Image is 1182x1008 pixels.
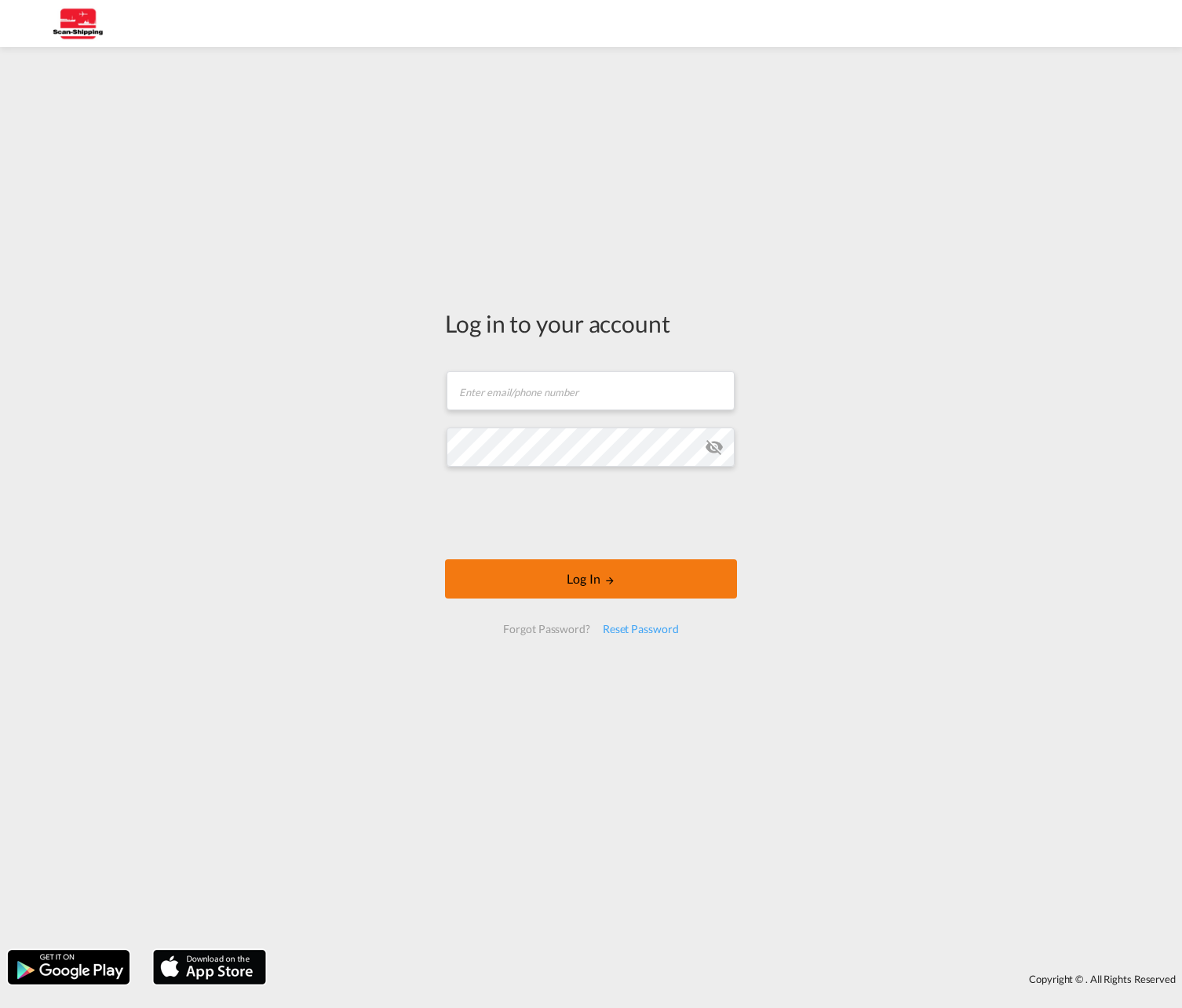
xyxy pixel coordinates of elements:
img: 123b615026f311ee80dabbd30bc9e10f.jpg [24,6,130,42]
div: Forgot Password? [497,615,596,643]
md-icon: icon-eye-off [705,438,724,457]
iframe: reCAPTCHA [472,482,710,544]
div: Reset Password [596,615,685,643]
div: Log in to your account [445,307,737,340]
img: apple.png [151,948,268,986]
input: Enter email/phone number [447,371,735,410]
button: LOGIN [445,559,737,599]
img: google.png [6,948,131,986]
div: Copyright © . All Rights Reserved [274,966,1182,992]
